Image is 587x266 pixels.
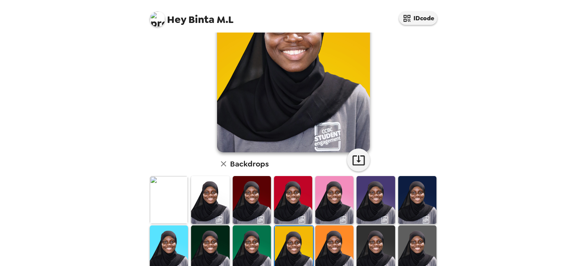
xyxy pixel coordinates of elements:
span: Hey [167,13,186,26]
img: Original [150,176,188,224]
h6: Backdrops [230,158,269,170]
img: profile pic [150,11,165,27]
button: IDcode [399,11,437,25]
span: Binta M.L [150,8,234,25]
